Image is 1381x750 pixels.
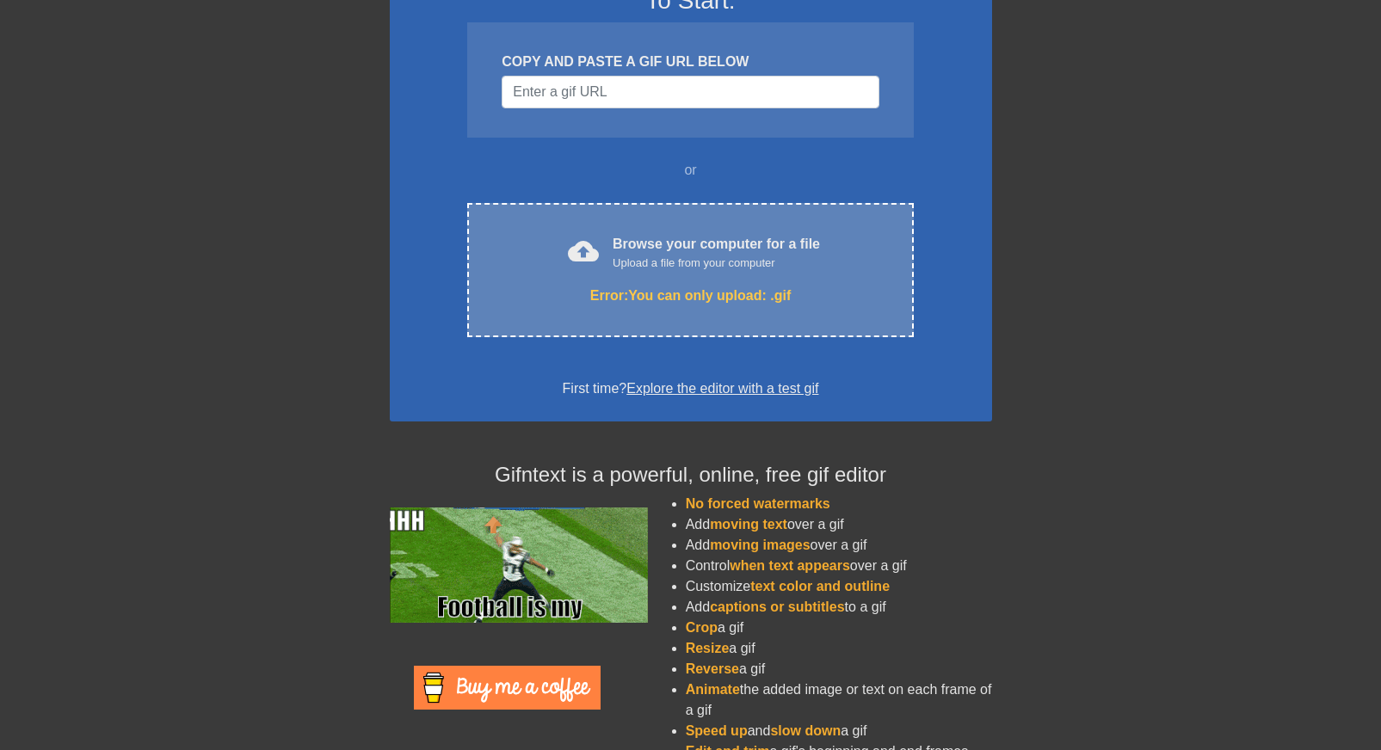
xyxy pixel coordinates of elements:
li: Add to a gif [686,597,992,618]
a: Explore the editor with a test gif [626,381,818,396]
span: Resize [686,641,730,655]
li: Control over a gif [686,556,992,576]
li: Customize [686,576,992,597]
li: a gif [686,659,992,679]
img: football_small.gif [390,507,648,623]
li: a gif [686,638,992,659]
li: Add over a gif [686,514,992,535]
div: Error: You can only upload: .gif [503,286,877,306]
span: Speed up [686,723,748,738]
input: Username [502,76,879,108]
span: Animate [686,682,740,697]
span: Reverse [686,661,739,676]
img: Buy Me A Coffee [414,666,601,710]
li: a gif [686,618,992,638]
span: text color and outline [750,579,890,593]
span: captions or subtitles [710,599,844,614]
span: cloud_upload [568,236,599,267]
li: Add over a gif [686,535,992,556]
span: moving text [710,517,787,532]
span: slow down [770,723,841,738]
span: when text appears [730,558,850,573]
span: Crop [686,620,718,635]
div: Browse your computer for a file [613,234,820,272]
h4: Gifntext is a powerful, online, free gif editor [390,463,992,488]
div: First time? [412,378,970,399]
li: the added image or text on each frame of a gif [686,679,992,721]
div: Upload a file from your computer [613,255,820,272]
li: and a gif [686,721,992,741]
span: moving images [710,538,810,552]
span: No forced watermarks [686,496,830,511]
div: or [435,160,947,181]
div: COPY AND PASTE A GIF URL BELOW [502,52,879,72]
